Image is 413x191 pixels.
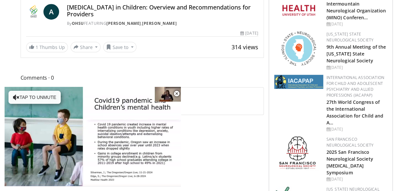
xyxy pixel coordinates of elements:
[72,21,84,26] a: OHSU
[71,42,101,52] button: Share
[67,4,258,18] h4: [MEDICAL_DATA] in Children: Overview and Recommendations for Providers
[326,65,387,71] div: [DATE]
[326,31,373,43] a: [US_STATE] State Neurological Society
[281,31,316,66] img: 71a8b48c-8850-4916-bbdd-e2f3ccf11ef9.png.150x105_q85_autocrop_double_scale_upscale_version-0.2.png
[326,75,384,98] a: International Association for Child and Adolescent Psychiatry and Allied Professions (IACAPAP)
[26,42,68,52] a: 1 Thumbs Up
[142,21,177,26] a: [PERSON_NAME]
[103,42,136,52] button: Save to
[8,91,61,104] button: Tap to unmute
[326,21,387,27] div: [DATE]
[106,21,141,26] a: [PERSON_NAME]
[326,126,387,132] div: [DATE]
[21,73,264,82] span: Comments 0
[274,75,323,89] img: 2a9917ce-aac2-4f82-acde-720e532d7410.png.150x105_q85_autocrop_double_scale_upscale_version-0.2.png
[170,87,183,101] button: Close
[326,44,386,64] a: 9th Annual Meeting of the [US_STATE] State Neurological Society
[326,176,387,182] div: [DATE]
[67,21,258,26] div: By FEATURING ,
[36,44,38,50] span: 1
[326,149,373,176] a: 2025 San Francisco Neurological Society [MEDICAL_DATA] Symposium
[5,87,181,186] video-js: Video Player
[43,4,59,20] a: A
[326,136,373,148] a: San Francisco Neurological Society
[240,30,258,36] div: [DATE]
[326,99,384,126] a: 27th World Congress of the International Association for Child and A…
[231,43,258,51] span: 314 views
[279,136,318,171] img: ad8adf1f-d405-434e-aebe-ebf7635c9b5d.png.150x105_q85_autocrop_double_scale_upscale_version-0.2.png
[26,4,41,20] img: OHSU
